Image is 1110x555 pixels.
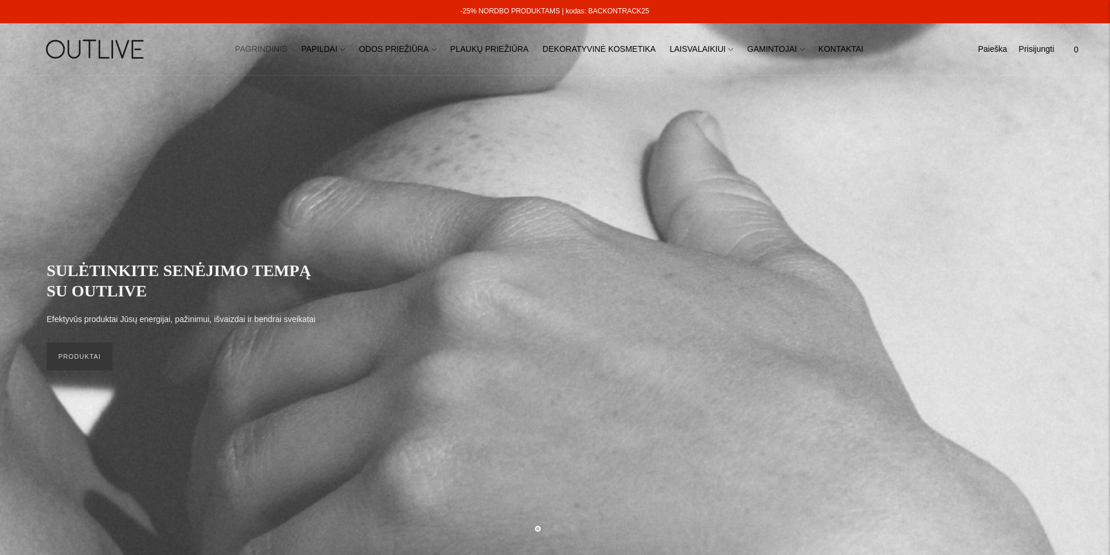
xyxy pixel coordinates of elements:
a: Prisijungti [1019,37,1054,62]
p: Efektyvūs produktai Jūsų energijai, pažinimui, išvaizdai ir bendrai sveikatai [47,313,315,327]
button: Move carousel to slide 3 [569,525,575,531]
a: DEKORATYVINĖ KOSMETIKA [542,37,656,62]
img: OUTLIVE [23,29,169,69]
a: PAPILDAI [301,37,345,62]
h2: SULĖTINKITE SENĖJIMO TEMPĄ SU OUTLIVE [47,260,326,301]
a: KONTAKTAI [819,37,864,62]
a: Paieška [978,37,1007,62]
button: Move carousel to slide 1 [535,526,541,532]
a: -25% NORDBO PRODUKTAMS | kodas: BACKONTRACK25 [460,7,649,15]
span: 0 [1068,41,1084,58]
button: Move carousel to slide 2 [552,525,558,531]
a: PAGRINDINIS [235,37,287,62]
a: LAISVALAIKIUI [669,37,733,62]
a: GAMINTOJAI [747,37,804,62]
a: 0 [1066,37,1087,62]
a: ODOS PRIEŽIŪRA [359,37,436,62]
a: PLAUKŲ PRIEŽIŪRA [450,37,529,62]
a: PRODUKTAI [47,342,112,370]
